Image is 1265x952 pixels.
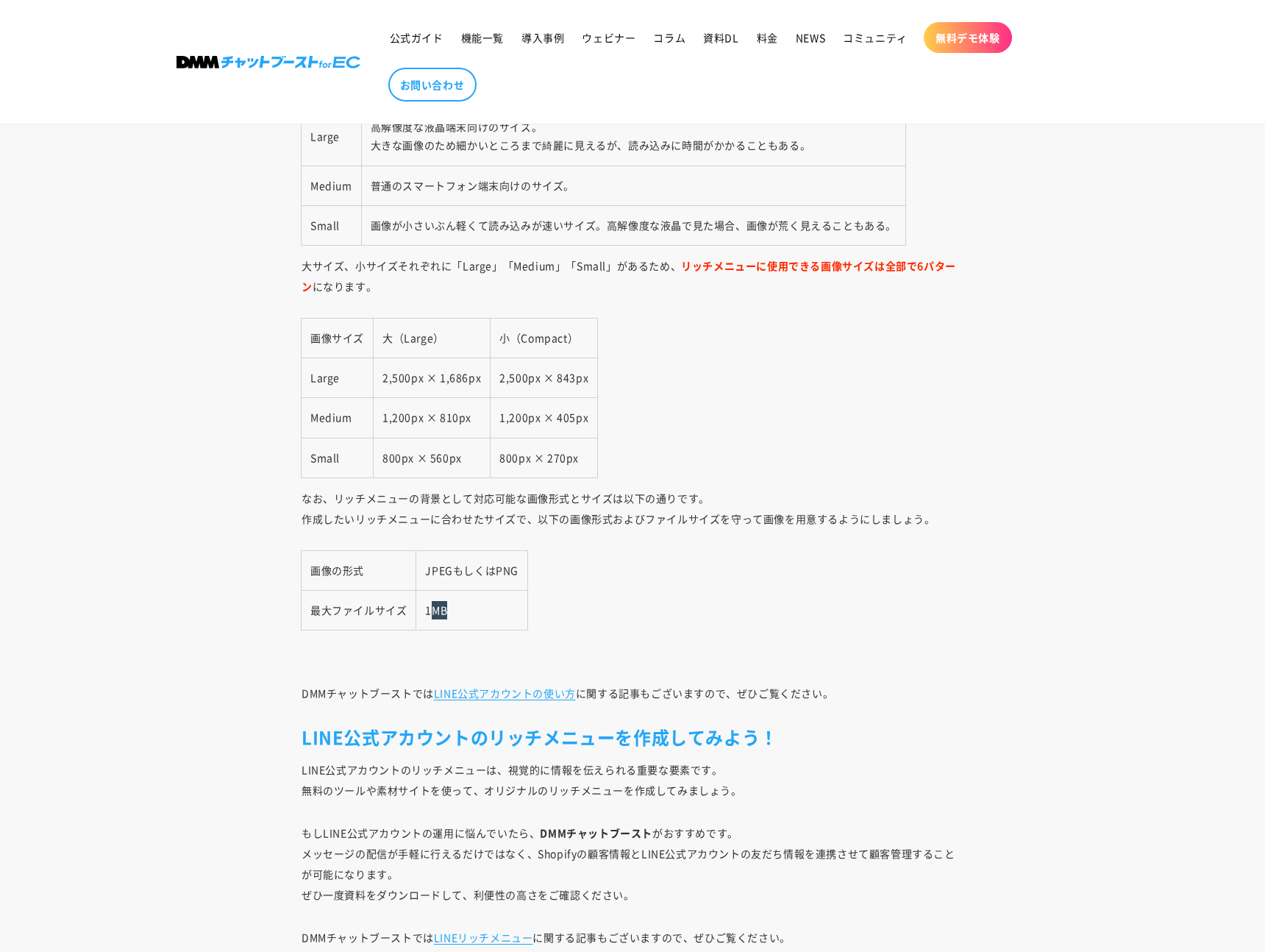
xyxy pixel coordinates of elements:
[644,22,694,53] a: コラム
[582,31,635,44] span: ウェビナー
[653,31,685,44] span: コラム
[302,319,374,358] td: 画像サイズ
[302,107,361,166] td: Large
[434,686,576,700] a: LINE公式アカウントの使い方
[491,398,598,438] td: 1,200px × 405px
[924,22,1012,53] a: 無料デモ体験
[302,590,416,630] td: 最大ファイルサイズ
[400,78,465,91] span: お問い合わせ
[936,31,1000,44] span: 無料デモ体験
[843,31,908,44] span: コミュニティ
[573,22,644,53] a: ウェビナー
[521,31,564,44] span: 導入事例
[374,438,491,477] td: 800px × 560px
[416,551,527,591] td: JPEGもしくはPNG
[302,759,963,800] p: LINE公式アカウントのリッチメニューは、視覚的に情報を伝えられる重要な要素です。 無料のツールや素材サイトを使って、オリジナルのリッチメニューを作成してみましょう。
[491,358,598,398] td: 2,500px × 843px
[374,319,491,358] td: 大（Large）
[302,398,374,438] td: Medium
[361,166,905,205] td: 普通のスマートフォン端末向けのサイズ。
[177,56,360,68] img: 株式会社DMM Boost
[302,725,963,748] h2: LINE公式アカウントのリッチメニューを作成してみよう！
[302,683,963,703] p: DMMチャットブーストでは に関する記事もございますので、ぜひご覧ください。
[388,68,477,102] a: お問い合わせ
[374,358,491,398] td: 2,500px × 1,686px
[390,31,443,44] span: 公式ガイド
[787,22,834,53] a: NEWS
[703,31,738,44] span: 資料DL
[694,22,747,53] a: 資料DL
[361,205,905,245] td: 画像が小さいぶん軽くて読み込みが速いサイズ。高解像度な液晶で見た場合、画像が荒く見えることもある。
[302,438,374,477] td: Small
[302,358,374,398] td: Large
[461,31,504,44] span: 機能一覧
[302,927,963,948] p: DMMチャットブーストでは に関する記事もございますので、ぜひご覧ください。
[540,825,652,840] strong: DMMチャットブースト
[513,22,573,53] a: 導入事例
[491,319,598,358] td: 小（Compact）
[302,823,963,905] p: もしLINE公式アカウントの運用に悩んでいたら、 がおすすめです。 メッセージの配信が手軽に行えるだけではなく、Shopifyの顧客情報とLINE公式アカウントの友だち情報を連携させて顧客管理す...
[757,31,778,44] span: 料金
[361,107,905,166] td: 高解像度な液晶端末向けのサイズ。 大きな画像のため細かいところまで綺麗に見えるが、読み込みに時間がかかることもある。
[491,438,598,477] td: 800px × 270px
[302,488,963,529] p: なお、リッチメニューの背景として対応可能な画像形式とサイズは以下の通りです。 作成したいリッチメニューに合わせたサイズで、以下の画像形式およびファイルサイズを守って画像を用意するようにしましょう。
[302,255,963,296] p: 大サイズ、小サイズそれぞれに「Large」「Medium」「Small」があるため、 になります。
[302,166,361,205] td: Medium
[302,551,416,591] td: 画像の形式
[416,590,527,630] td: 1MB
[452,22,513,53] a: 機能一覧
[834,22,916,53] a: コミュニティ
[381,22,452,53] a: 公式ガイド
[374,398,491,438] td: 1,200px × 810px
[796,31,825,44] span: NEWS
[302,205,361,245] td: Small
[748,22,787,53] a: 料金
[434,930,533,945] a: LINEリッチメニュー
